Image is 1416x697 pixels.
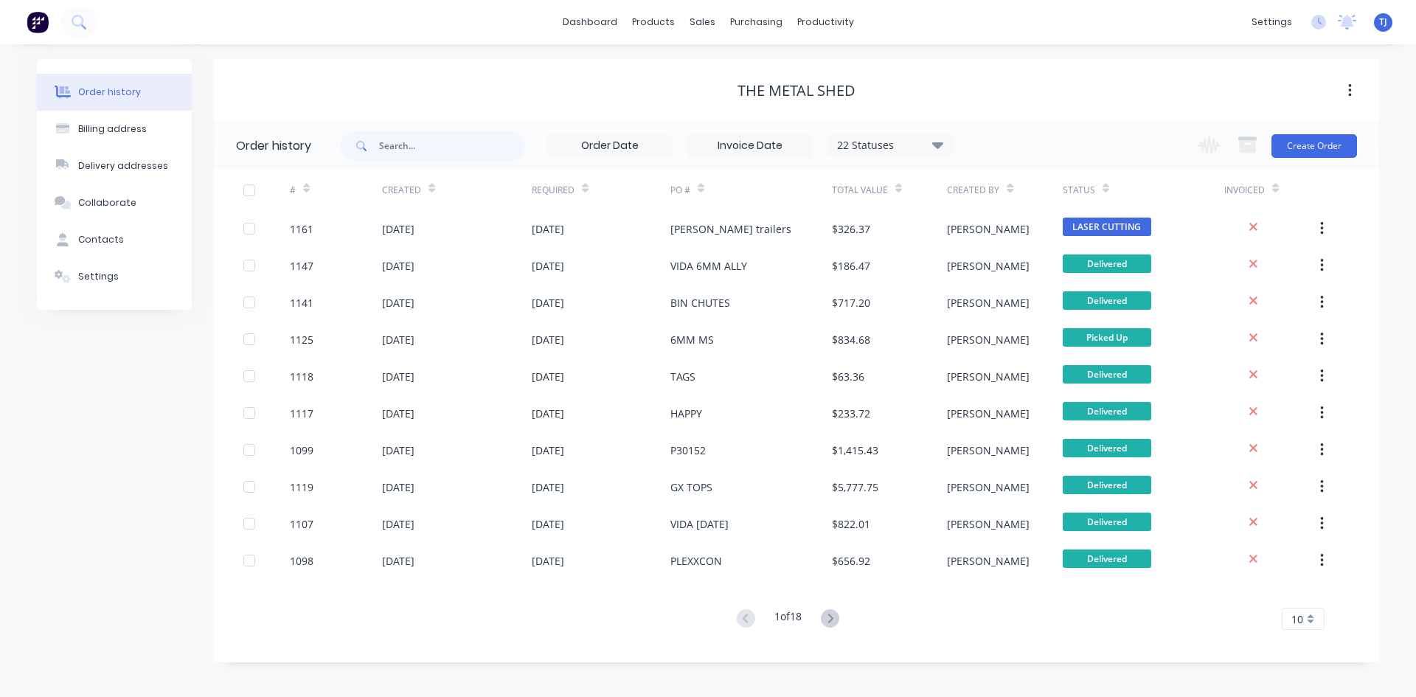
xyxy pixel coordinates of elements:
[828,137,952,153] div: 22 Statuses
[790,11,861,33] div: productivity
[37,258,192,295] button: Settings
[670,184,690,197] div: PO #
[532,170,670,210] div: Required
[290,553,313,569] div: 1098
[37,184,192,221] button: Collaborate
[832,516,870,532] div: $822.01
[78,86,141,99] div: Order history
[532,221,564,237] div: [DATE]
[382,332,414,347] div: [DATE]
[290,443,313,458] div: 1099
[532,479,564,495] div: [DATE]
[1224,170,1316,210] div: Invoiced
[947,516,1030,532] div: [PERSON_NAME]
[1063,218,1151,236] span: LASER CUTTING
[382,295,414,311] div: [DATE]
[532,184,575,197] div: Required
[947,184,999,197] div: Created By
[947,553,1030,569] div: [PERSON_NAME]
[1063,291,1151,310] span: Delivered
[78,159,168,173] div: Delivery addresses
[382,553,414,569] div: [DATE]
[832,332,870,347] div: $834.68
[832,553,870,569] div: $656.92
[832,295,870,311] div: $717.20
[832,258,870,274] div: $186.47
[1063,476,1151,494] span: Delivered
[670,332,714,347] div: 6MM MS
[947,170,1062,210] div: Created By
[382,170,532,210] div: Created
[947,295,1030,311] div: [PERSON_NAME]
[1063,402,1151,420] span: Delivered
[37,111,192,148] button: Billing address
[1063,170,1224,210] div: Status
[555,11,625,33] a: dashboard
[382,516,414,532] div: [DATE]
[832,221,870,237] div: $326.37
[379,131,525,161] input: Search...
[532,369,564,384] div: [DATE]
[670,369,695,384] div: TAGS
[670,406,702,421] div: HAPPY
[1063,254,1151,273] span: Delivered
[1063,328,1151,347] span: Picked Up
[290,332,313,347] div: 1125
[290,170,382,210] div: #
[832,184,888,197] div: Total Value
[670,516,729,532] div: VIDA [DATE]
[290,516,313,532] div: 1107
[682,11,723,33] div: sales
[1063,439,1151,457] span: Delivered
[670,443,706,458] div: P30152
[832,479,878,495] div: $5,777.75
[670,170,832,210] div: PO #
[947,406,1030,421] div: [PERSON_NAME]
[670,295,730,311] div: BIN CHUTES
[382,443,414,458] div: [DATE]
[688,135,812,157] input: Invoice Date
[382,258,414,274] div: [DATE]
[37,221,192,258] button: Contacts
[1063,549,1151,568] span: Delivered
[1244,11,1299,33] div: settings
[78,122,147,136] div: Billing address
[382,221,414,237] div: [DATE]
[1291,611,1303,627] span: 10
[532,258,564,274] div: [DATE]
[532,332,564,347] div: [DATE]
[832,443,878,458] div: $1,415.43
[382,369,414,384] div: [DATE]
[947,369,1030,384] div: [PERSON_NAME]
[548,135,672,157] input: Order Date
[832,170,947,210] div: Total Value
[1063,184,1095,197] div: Status
[78,270,119,283] div: Settings
[382,406,414,421] div: [DATE]
[236,137,311,155] div: Order history
[947,443,1030,458] div: [PERSON_NAME]
[37,148,192,184] button: Delivery addresses
[532,443,564,458] div: [DATE]
[382,184,421,197] div: Created
[1063,365,1151,384] span: Delivered
[78,196,136,209] div: Collaborate
[290,221,313,237] div: 1161
[290,184,296,197] div: #
[1271,134,1357,158] button: Create Order
[382,479,414,495] div: [DATE]
[532,553,564,569] div: [DATE]
[670,553,722,569] div: PLEXXCON
[37,74,192,111] button: Order history
[532,516,564,532] div: [DATE]
[290,479,313,495] div: 1119
[1379,15,1387,29] span: TJ
[947,221,1030,237] div: [PERSON_NAME]
[832,406,870,421] div: $233.72
[290,295,313,311] div: 1141
[625,11,682,33] div: products
[947,258,1030,274] div: [PERSON_NAME]
[670,258,747,274] div: VIDA 6MM ALLY
[723,11,790,33] div: purchasing
[290,258,313,274] div: 1147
